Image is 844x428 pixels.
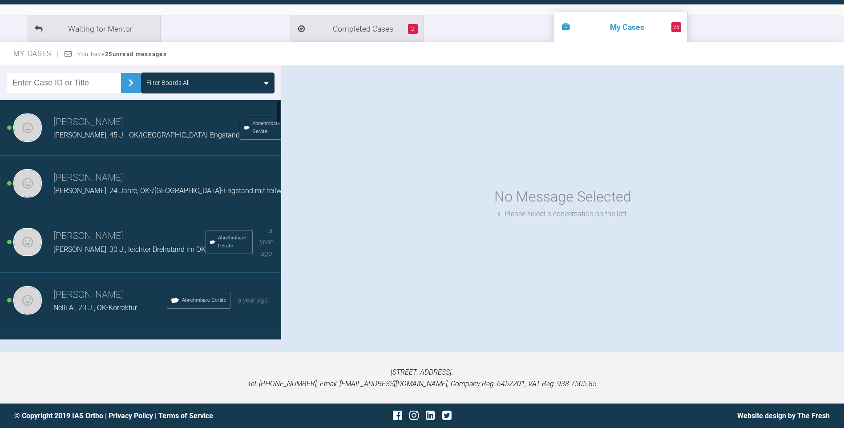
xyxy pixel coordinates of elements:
input: Enter Case ID or Title [7,73,121,93]
p: [STREET_ADDRESS]. Tel: [PHONE_NUMBER], Email: [EMAIL_ADDRESS][DOMAIN_NAME], Company Reg: 6452201,... [14,367,830,389]
li: My Cases [554,12,687,42]
div: Filter Boards: All [146,78,190,88]
span: [PERSON_NAME], 45 J - OK/[GEOGRAPHIC_DATA]-Engstand [53,131,240,139]
h3: [PERSON_NAME] [53,115,240,130]
img: Nenad Petrasevic [13,286,42,315]
span: a year ago [238,296,269,304]
div: Please select a conversation on the left. [497,208,628,220]
img: chevronRight.28bd32b0.svg [124,76,138,90]
span: You have [77,51,167,57]
li: Completed Cases [290,15,424,42]
img: Nenad Petrasevic [13,228,42,256]
span: Nelli A., 23 J., OK-Korrektur [53,303,137,312]
span: Abnehmbare Geräte [182,296,226,304]
span: Abnehmbare Geräte [252,120,283,136]
h3: [PERSON_NAME] [53,287,167,303]
div: No Message Selected [494,186,631,208]
span: [PERSON_NAME], 24 Jahre, OK-/[GEOGRAPHIC_DATA]-Engstand mit teilweise umgekehrtem Überbiss [53,186,368,195]
li: Waiting for Mentor [27,15,160,42]
img: Nenad Petrasevic [13,113,42,142]
div: © Copyright 2019 IAS Ortho | | [14,410,286,422]
span: My Cases [13,49,59,58]
span: 25 [671,22,681,32]
img: Nenad Petrasevic [13,169,42,198]
h3: [PERSON_NAME] [53,170,368,186]
span: 2 [408,24,418,34]
a: Privacy Policy [109,412,153,420]
strong: 25 unread messages [105,51,167,57]
span: a year ago [260,226,272,257]
h3: [PERSON_NAME] [53,229,206,244]
span: Abnehmbare Geräte [218,234,249,250]
a: Terms of Service [158,412,213,420]
span: [PERSON_NAME], 30 J., leichter Drehstand im OK [53,245,206,254]
a: Website design by The Fresh [737,412,830,420]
